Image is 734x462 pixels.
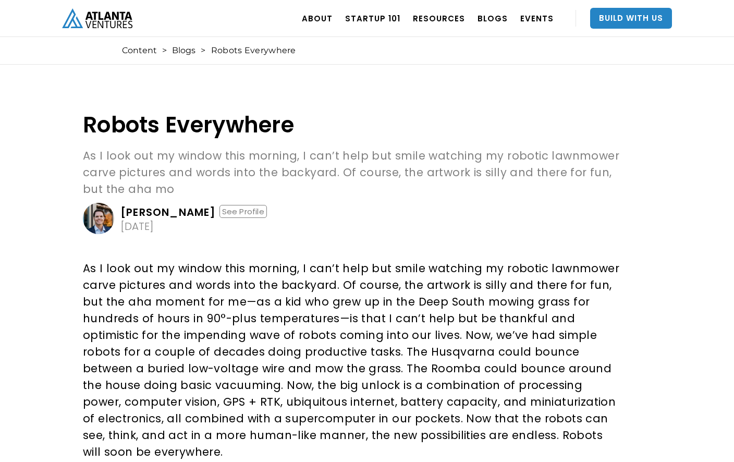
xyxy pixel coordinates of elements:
a: Startup 101 [345,4,400,33]
a: Blogs [172,45,195,56]
a: RESOURCES [413,4,465,33]
div: [PERSON_NAME] [120,207,216,217]
a: ABOUT [302,4,333,33]
div: [DATE] [120,221,154,232]
a: [PERSON_NAME]See Profile[DATE] [83,203,626,234]
a: Build With Us [590,8,672,29]
div: > [201,45,205,56]
a: Content [122,45,157,56]
div: See Profile [219,205,267,218]
a: BLOGS [478,4,508,33]
p: As I look out my window this morning, I can’t help but smile watching my robotic lawnmower carve ... [83,148,626,198]
div: Robots Everywhere [211,45,296,56]
h1: Robots Everywhere [83,113,626,137]
div: > [162,45,167,56]
p: As I look out my window this morning, I can’t help but smile watching my robotic lawnmower carve ... [83,260,622,460]
a: EVENTS [520,4,554,33]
